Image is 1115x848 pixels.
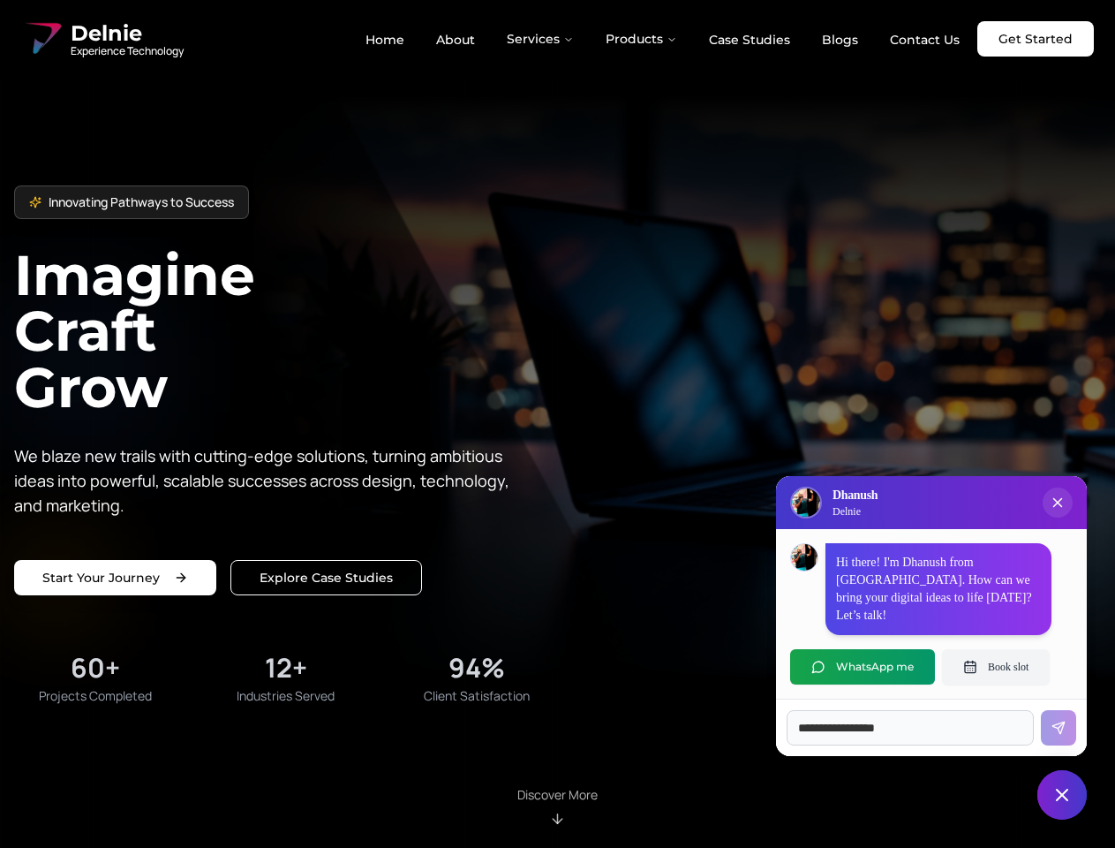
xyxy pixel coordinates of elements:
button: Close chat [1037,770,1087,820]
p: Hi there! I'm Dhanush from [GEOGRAPHIC_DATA]. How can we bring your digital ideas to life [DATE]?... [836,554,1041,625]
span: Delnie [71,19,184,48]
h1: Imagine Craft Grow [14,247,558,414]
img: Delnie Logo [792,488,820,517]
button: Book slot [942,649,1050,685]
a: Delnie Logo Full [21,18,184,60]
div: 60+ [71,652,120,684]
button: Products [591,21,691,57]
p: Delnie [832,504,878,519]
a: About [422,25,489,55]
a: Case Studies [695,25,804,55]
a: Get Started [977,21,1094,57]
p: We blaze new trails with cutting-edge solutions, turning ambitious ideas into powerful, scalable ... [14,443,523,518]
span: Experience Technology [71,44,184,58]
h3: Dhanush [832,487,878,504]
p: Discover More [517,786,598,804]
a: Home [351,25,418,55]
nav: Main [351,21,974,57]
span: Projects Completed [39,687,152,705]
a: Blogs [808,25,872,55]
a: Explore our solutions [230,560,422,595]
a: Start your project with us [14,560,216,595]
div: 12+ [265,652,307,684]
button: Close chat popup [1043,488,1073,518]
img: Dhanush [791,544,817,571]
div: Scroll to About section [517,786,598,827]
span: Industries Served [237,687,335,705]
span: Innovating Pathways to Success [49,193,234,211]
div: 94% [448,652,505,684]
img: Delnie Logo [21,18,64,60]
span: Client Satisfaction [424,687,530,705]
button: WhatsApp me [790,649,935,685]
button: Services [493,21,588,57]
a: Contact Us [876,25,974,55]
